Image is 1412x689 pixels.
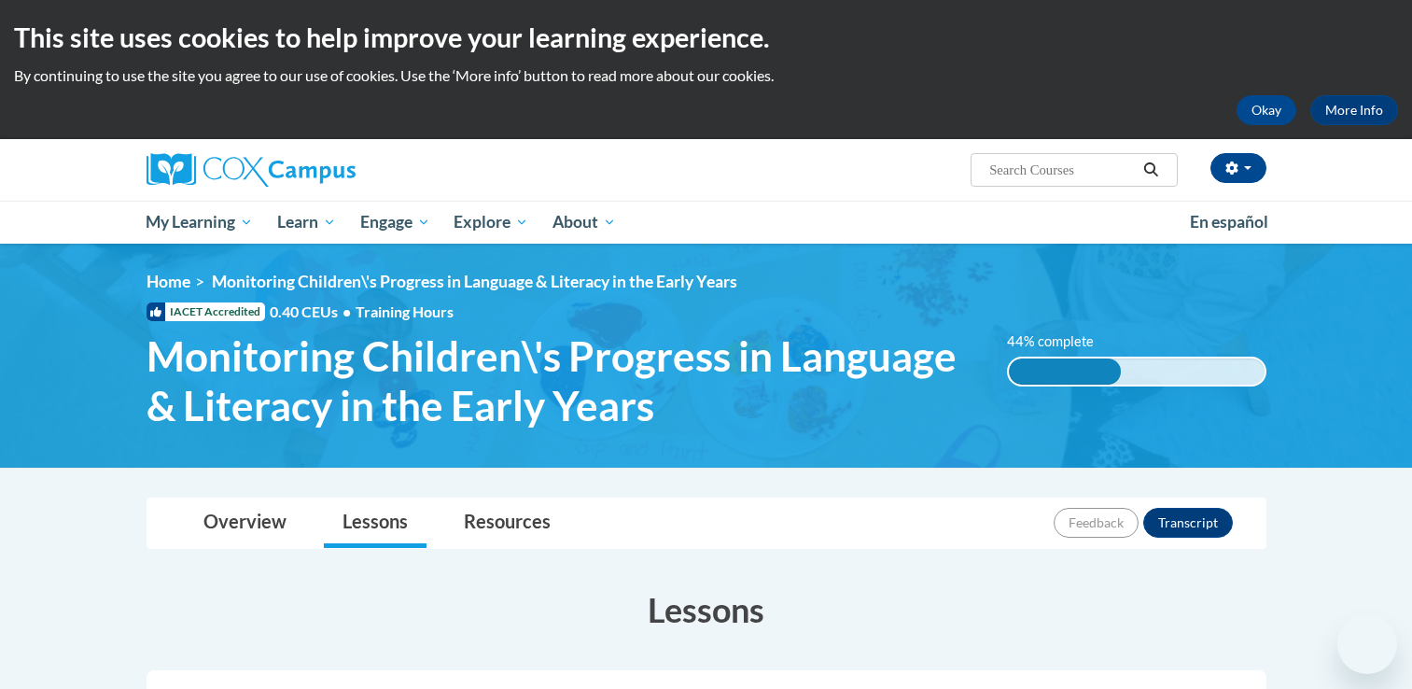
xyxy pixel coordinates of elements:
[360,211,430,233] span: Engage
[270,302,356,322] span: 0.40 CEUs
[324,499,426,548] a: Lessons
[343,302,351,320] span: •
[356,302,454,320] span: Training Hours
[1190,212,1268,232] span: En español
[1178,203,1280,242] a: En español
[348,201,442,244] a: Engage
[1137,159,1165,181] button: Search
[1310,95,1398,125] a: More Info
[1237,95,1296,125] button: Okay
[14,65,1398,86] p: By continuing to use the site you agree to our use of cookies. Use the ‘More info’ button to read...
[540,201,628,244] a: About
[454,211,528,233] span: Explore
[134,201,266,244] a: My Learning
[119,201,1294,244] div: Main menu
[147,331,980,430] span: Monitoring Children\'s Progress in Language & Literacy in the Early Years
[14,19,1398,56] h2: This site uses cookies to help improve your learning experience.
[147,302,265,321] span: IACET Accredited
[212,272,737,291] span: Monitoring Children\'s Progress in Language & Literacy in the Early Years
[987,159,1137,181] input: Search Courses
[147,586,1266,633] h3: Lessons
[185,499,305,548] a: Overview
[1143,508,1233,538] button: Transcript
[1337,614,1397,674] iframe: Button to launch messaging window
[147,153,501,187] a: Cox Campus
[441,201,540,244] a: Explore
[1210,153,1266,183] button: Account Settings
[146,211,253,233] span: My Learning
[147,272,190,291] a: Home
[1009,359,1121,385] div: 44% complete
[1054,508,1139,538] button: Feedback
[277,211,336,233] span: Learn
[445,499,569,548] a: Resources
[1007,331,1114,352] label: 44% complete
[265,201,348,244] a: Learn
[552,211,616,233] span: About
[147,153,356,187] img: Cox Campus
